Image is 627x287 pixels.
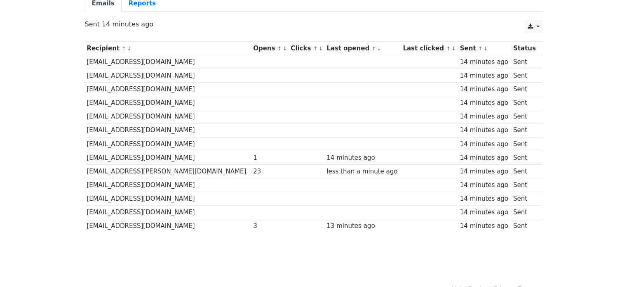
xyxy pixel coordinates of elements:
[460,208,510,217] div: 14 minutes ago
[446,45,451,52] a: ↑
[511,69,538,83] td: Sent
[478,45,483,52] a: ↑
[85,55,251,69] td: [EMAIL_ADDRESS][DOMAIN_NAME]
[253,153,287,163] div: 1
[511,137,538,151] td: Sent
[85,219,251,233] td: [EMAIL_ADDRESS][DOMAIN_NAME]
[122,45,126,52] a: ↑
[318,45,323,52] a: ↓
[460,194,510,204] div: 14 minutes ago
[511,96,538,110] td: Sent
[483,45,488,52] a: ↓
[253,167,287,176] div: 23
[511,219,538,233] td: Sent
[401,42,458,55] th: Last clicked
[460,140,510,149] div: 14 minutes ago
[511,83,538,96] td: Sent
[460,153,510,163] div: 14 minutes ago
[127,45,132,52] a: ↓
[85,178,251,192] td: [EMAIL_ADDRESS][DOMAIN_NAME]
[586,247,627,287] iframe: Chat Widget
[324,42,401,55] th: Last opened
[326,221,399,231] div: 13 minutes ago
[460,180,510,190] div: 14 minutes ago
[511,206,538,219] td: Sent
[511,151,538,164] td: Sent
[511,192,538,206] td: Sent
[326,153,399,163] div: 14 minutes ago
[458,42,511,55] th: Sent
[289,42,324,55] th: Clicks
[460,167,510,176] div: 14 minutes ago
[326,167,399,176] div: less than a minute ago
[511,178,538,192] td: Sent
[451,45,456,52] a: ↓
[460,71,510,81] div: 14 minutes ago
[371,45,376,52] a: ↑
[377,45,381,52] a: ↓
[460,221,510,231] div: 14 minutes ago
[253,221,287,231] div: 3
[313,45,318,52] a: ↑
[85,96,251,110] td: [EMAIL_ADDRESS][DOMAIN_NAME]
[277,45,282,52] a: ↑
[85,42,251,55] th: Recipient
[511,110,538,123] td: Sent
[460,57,510,67] div: 14 minutes ago
[460,85,510,94] div: 14 minutes ago
[460,126,510,135] div: 14 minutes ago
[85,123,251,137] td: [EMAIL_ADDRESS][DOMAIN_NAME]
[85,20,542,28] p: Sent 14 minutes ago
[511,123,538,137] td: Sent
[282,45,287,52] a: ↓
[511,42,538,55] th: Status
[85,83,251,96] td: [EMAIL_ADDRESS][DOMAIN_NAME]
[85,151,251,164] td: [EMAIL_ADDRESS][DOMAIN_NAME]
[85,164,251,178] td: [EMAIL_ADDRESS][PERSON_NAME][DOMAIN_NAME]
[85,69,251,83] td: [EMAIL_ADDRESS][DOMAIN_NAME]
[460,112,510,121] div: 14 minutes ago
[85,192,251,206] td: [EMAIL_ADDRESS][DOMAIN_NAME]
[85,206,251,219] td: [EMAIL_ADDRESS][DOMAIN_NAME]
[251,42,289,55] th: Opens
[460,98,510,108] div: 14 minutes ago
[586,247,627,287] div: Widget de chat
[511,55,538,69] td: Sent
[85,137,251,151] td: [EMAIL_ADDRESS][DOMAIN_NAME]
[511,164,538,178] td: Sent
[85,110,251,123] td: [EMAIL_ADDRESS][DOMAIN_NAME]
